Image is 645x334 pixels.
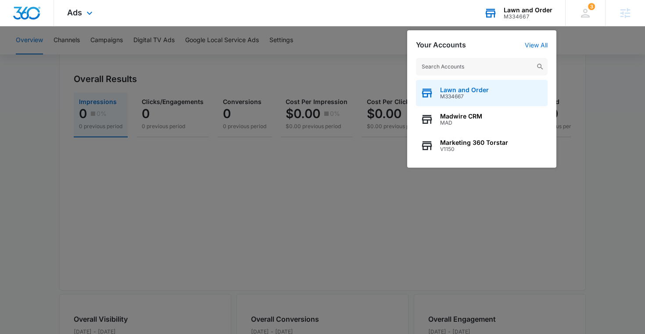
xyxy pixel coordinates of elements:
span: 3 [588,3,595,10]
img: tab_keywords_by_traffic_grey.svg [87,51,94,58]
div: v 4.0.24 [25,14,43,21]
input: Search Accounts [416,58,548,75]
div: Keywords by Traffic [97,52,148,57]
button: Marketing 360 TorstarV1150 [416,133,548,159]
button: Lawn and OrderM334667 [416,80,548,106]
span: MAD [440,120,482,126]
div: Domain Overview [33,52,79,57]
div: notifications count [588,3,595,10]
button: Madwire CRMMAD [416,106,548,133]
img: logo_orange.svg [14,14,21,21]
a: View All [525,41,548,49]
span: Lawn and Order [440,86,489,93]
h2: Your Accounts [416,41,466,49]
img: tab_domain_overview_orange.svg [24,51,31,58]
div: account id [504,14,552,20]
span: V1150 [440,146,508,152]
span: M334667 [440,93,489,100]
span: Madwire CRM [440,113,482,120]
span: Marketing 360 Torstar [440,139,508,146]
img: website_grey.svg [14,23,21,30]
span: Ads [67,8,82,17]
div: Domain: [DOMAIN_NAME] [23,23,97,30]
div: account name [504,7,552,14]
